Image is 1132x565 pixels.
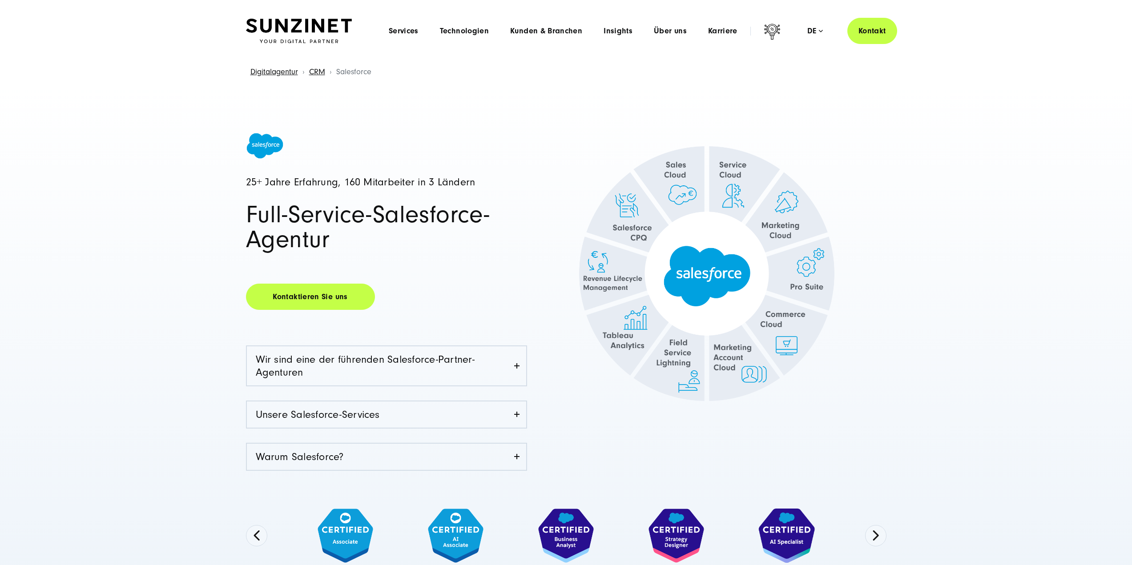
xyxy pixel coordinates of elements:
img: SUNZINET Full Service Digital Agentur [246,19,352,44]
a: Karriere [708,27,737,36]
a: Insights [604,27,632,36]
img: Salesforce zertifizierte Strategy Designer - Digitalagentur SUNZINET [632,509,721,563]
a: Kontaktieren Sie uns [246,284,375,310]
a: Technologien [440,27,489,36]
button: Previous [246,525,267,546]
a: Digitalagentur [250,67,298,76]
a: Über uns [654,27,687,36]
img: Salesforce Logo - Salesforce agentur für salesforce beratung und implementierung SUNZINET [246,132,284,159]
a: Kontakt [847,18,897,44]
img: salesforce zertifizierte Business Analyst Experten [522,509,610,563]
h4: 25+ Jahre Erfahrung, 160 Mitarbeiter in 3 Ländern [246,177,527,188]
a: Services [389,27,419,36]
img: Full Service Salesforce Agentur SUNZINET [537,122,876,425]
h1: Full-Service-Salesforce-Agentur [246,202,527,252]
span: Salesforce [336,67,371,76]
button: Next [865,525,886,546]
a: Kunden & Branchen [510,27,582,36]
a: Wir sind eine der führenden Salesforce-Partner-Agenturen [247,346,526,385]
div: de [807,27,823,36]
img: AI Associate - Salesforce Agency SUNZINET [412,509,500,563]
a: Unsere Salesforce-Services [247,401,526,428]
a: CRM [309,67,325,76]
img: Salesforce zertifizierte KI Expert - Salesforce Agentur SUNZINET [743,509,831,563]
a: Warum Salesforce? [247,444,526,470]
img: Salesforce zertifizierte Associate - salesforce agentur SUNZINET [302,509,390,563]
